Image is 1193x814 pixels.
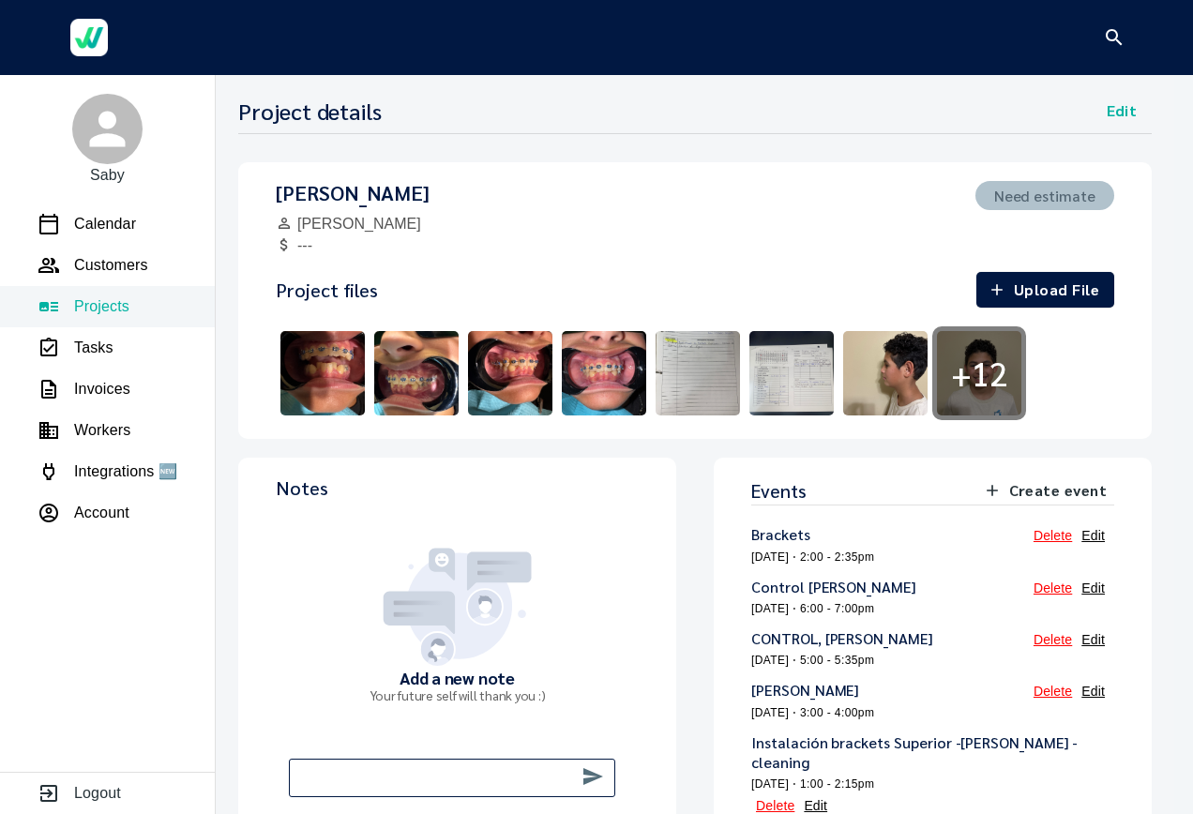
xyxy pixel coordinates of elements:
img: image_picker_F1C72713-7981-47BF-AF7F-76B89EA1610A-1274-0000029A5B4E6600.jpg [838,326,932,420]
span: [DATE] ⋅ 1:00 - 2:15pm [751,777,874,791]
h3: [PERSON_NAME] [276,181,430,205]
p: Customers [74,254,148,277]
h1: + 12 [951,354,1006,393]
h1: Add a new note [370,668,546,687]
a: Edit [1081,580,1105,595]
a: Tasks [38,337,113,359]
img: Werkgo Logo [70,19,108,56]
a: Edit [804,798,827,813]
h2: Your future self will thank you :) [370,687,546,703]
a: Invoices [38,378,130,400]
a: [PERSON_NAME] [297,216,421,232]
span: Create event [987,477,1108,504]
h3: Project details [238,98,382,124]
p: Account [74,502,129,524]
a: Workers [38,419,130,442]
img: Add a new note [370,548,546,668]
h4: Notes [276,476,639,500]
a: Delete [1034,528,1072,543]
a: Calendar [38,213,136,235]
h5: Brackets [751,524,874,544]
a: Delete [1034,580,1072,595]
img: image_picker_CDE8EB8A-3A6E-4E46-9D85-DD2ABD219E66-80023-00000C7E9F260148.jpg [745,326,838,420]
span: [DATE] ⋅ 2:00 - 2:35pm [751,550,874,564]
h3: Project files [276,279,378,301]
a: Edit [1081,528,1105,543]
p: Invoices [74,378,130,400]
button: Upload File [976,272,1114,308]
a: Delete [1034,632,1072,647]
span: [DATE] ⋅ 3:00 - 4:00pm [751,706,874,719]
a: Werkgo Logo [56,9,122,66]
a: Edit [1081,632,1105,647]
span: [DATE] ⋅ 5:00 - 5:35pm [751,654,874,667]
span: Upload File [991,277,1099,303]
a: +12 [932,326,1026,420]
p: Tasks [74,337,113,359]
h5: Need estimate [994,186,1095,205]
span: --- [297,237,312,253]
a: Projects [38,295,129,318]
span: [DATE] ⋅ 6:00 - 7:00pm [751,602,874,615]
img: image_picker_BD380072-CAB4-49F0-AEA5-7D5CD36DB0D5-80023-00000C7ED7D66B00.jpg [651,326,745,420]
h5: CONTROL, [PERSON_NAME] [751,628,932,648]
p: Logout [74,782,121,805]
p: Workers [74,419,130,442]
a: Delete [1034,684,1072,699]
img: image_picker_FB146FF4-5683-4BE6-8849-3FCC3BD822D2-5382-0000143D9A7E4A1E.jpg [557,326,651,420]
h4: Events [751,479,807,502]
button: Create event [979,476,1115,505]
h5: Control [PERSON_NAME] [751,577,915,596]
a: Integrations 🆕 [38,460,177,483]
img: image_picker_173E7C9A-DD76-4AEC-84B2-578AD149758D-5382-0000143DC8599A64.jpg [276,326,370,420]
p: Integrations 🆕 [74,460,177,483]
a: Delete [756,798,794,813]
a: Edit [1081,684,1105,699]
img: image_picker_1185F09D-8321-4054-B0AE-5DFDFF98B1F4-5382-0000143DB9784576.jpg [370,326,463,420]
p: Calendar [74,213,136,235]
img: image_picker_925594DD-DB3B-4AC8-A497-2972A742213D-5382-0000143DAB254631.jpg [463,326,557,420]
h5: [PERSON_NAME] [751,680,874,700]
button: Edit [1092,98,1152,124]
a: Customers [38,254,148,277]
p: Saby [90,164,125,187]
p: Projects [74,295,129,318]
h5: Instalación brackets Superior -[PERSON_NAME] - cleaning [751,732,1110,773]
a: Account [38,502,129,524]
